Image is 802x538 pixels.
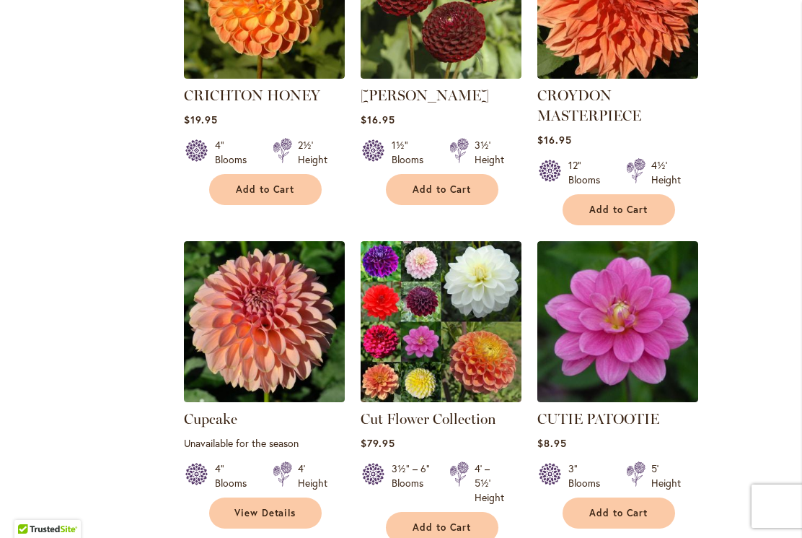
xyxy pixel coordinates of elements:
a: View Details [209,498,322,529]
div: 4" Blooms [215,461,255,490]
div: 4' Height [298,461,327,490]
div: 4" Blooms [215,138,255,167]
a: CUTIE PATOOTIE [537,410,659,428]
div: 5' Height [651,461,681,490]
a: CROYDON MASTERPIECE [537,68,698,82]
a: Cut Flower Collection [361,410,496,428]
button: Add to Cart [386,174,498,205]
span: View Details [234,507,296,519]
div: 3½" – 6" Blooms [392,461,432,505]
iframe: Launch Accessibility Center [11,487,51,527]
a: CROSSFIELD EBONY [361,68,521,82]
div: 2½' Height [298,138,327,167]
a: CUTIE PATOOTIE [537,391,698,405]
a: Cupcake [184,410,237,428]
a: [PERSON_NAME] [361,87,489,104]
span: $79.95 [361,436,395,450]
span: $19.95 [184,113,218,126]
a: CUT FLOWER COLLECTION [361,391,521,405]
span: $8.95 [537,436,567,450]
a: Cupcake [184,391,345,405]
div: 3" Blooms [568,461,609,490]
p: Unavailable for the season [184,436,345,450]
a: CRICHTON HONEY [184,87,320,104]
div: 3½' Height [475,138,504,167]
a: CROYDON MASTERPIECE [537,87,641,124]
img: Cupcake [184,241,345,402]
div: 4½' Height [651,158,681,187]
span: Add to Cart [413,183,472,196]
button: Add to Cart [563,194,675,225]
span: Add to Cart [589,507,648,519]
button: Add to Cart [209,174,322,205]
div: 12" Blooms [568,158,609,187]
div: 1½" Blooms [392,138,432,167]
img: CUTIE PATOOTIE [537,241,698,402]
span: $16.95 [361,113,395,126]
img: CUT FLOWER COLLECTION [361,241,521,402]
span: Add to Cart [236,183,295,196]
span: Add to Cart [413,521,472,534]
span: $16.95 [537,133,572,147]
span: Add to Cart [589,204,648,216]
div: 4' – 5½' Height [475,461,504,505]
button: Add to Cart [563,498,675,529]
a: CRICHTON HONEY [184,68,345,82]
